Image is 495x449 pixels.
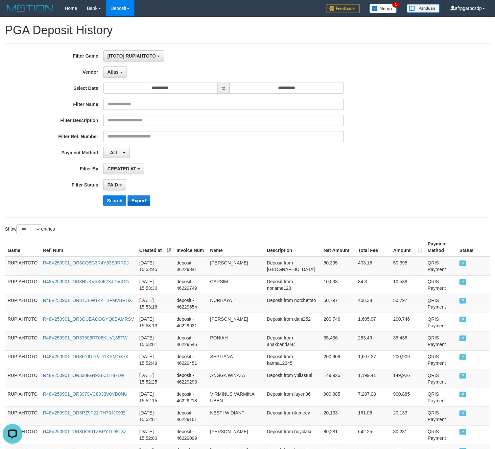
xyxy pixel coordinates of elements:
td: QRIS Payment [425,350,457,369]
a: R48V250901_OR3979VC8033V0YD0NU [43,391,128,397]
td: [PERSON_NAME] [208,425,265,444]
td: 20,133 [391,407,425,425]
td: [DATE] 15:53:45 [137,257,174,276]
td: Deposit from yuliastuti [264,369,321,388]
td: deposit - 46229546 [174,332,207,350]
td: QRIS Payment [425,313,457,332]
button: CREATED AT [103,163,145,174]
td: 10,538 [321,275,356,294]
button: Export [128,195,150,206]
td: deposit - 46229654 [174,294,207,313]
span: Atlas [107,69,119,75]
span: PAID [460,392,466,397]
td: 200,909 [391,350,425,369]
a: R48V250901_OR3CQ8G3R4Y53S9RR0J [43,260,129,265]
td: RUPIAHTOTO [5,294,40,313]
td: QRIS Payment [425,332,457,350]
span: CREATED AT [107,166,136,171]
button: Open LiveChat chat widget [3,3,22,22]
td: 149,926 [321,369,356,388]
td: 50,797 [321,294,356,313]
td: RUPIAHTOTO [5,388,40,407]
td: 10,538 [391,275,425,294]
button: - ALL - [103,147,130,158]
a: R48V250901_OR3NUKV5X662XJD56GG [43,279,129,284]
td: deposit - 46229099 [174,425,207,444]
td: RUPIAHTOTO [5,350,40,369]
th: Created at: activate to sort column ascending [137,238,174,257]
td: PONIAH [208,332,265,350]
th: Ref. Num [40,238,137,257]
th: Description [264,238,321,257]
td: 642.25 [356,425,391,444]
td: 80,281 [391,425,425,444]
td: Deposit from noname123 [264,275,321,294]
td: [DATE] 15:53:16 [137,294,174,313]
td: NESTI WIDIANTI [208,407,265,425]
td: 80,281 [321,425,356,444]
td: Deposit from ikeeeey [264,407,321,425]
td: 50,395 [391,257,425,276]
td: QRIS Payment [425,407,457,425]
td: Deposit from [GEOGRAPHIC_DATA] [264,257,321,276]
td: RUPIAHTOTO [5,313,40,332]
td: 35,436 [321,332,356,350]
button: Atlas [103,66,127,78]
th: Total Fee [356,238,391,257]
td: 35,436 [391,332,425,350]
td: 1,607.27 [356,350,391,369]
td: deposit - 46229101 [174,407,207,425]
td: [DATE] 15:52:00 [137,425,174,444]
td: 7,207.08 [356,388,391,407]
td: 200,909 [321,350,356,369]
td: deposit - 46229841 [174,257,207,276]
span: PAID [460,336,466,341]
td: 50,395 [321,257,356,276]
td: 161.06 [356,407,391,425]
td: [PERSON_NAME] [208,257,265,276]
span: PAID [460,373,466,379]
td: 50,797 [391,294,425,313]
img: Feedback.jpg [327,4,360,13]
td: QRIS Payment [425,294,457,313]
td: QRIS Payment [425,257,457,276]
td: deposit - 46229749 [174,275,207,294]
td: RUPIAHTOTO [5,332,40,350]
td: 1,605.97 [356,313,391,332]
span: PAID [460,354,466,360]
a: R48V250901_OR3RZ9F21ITH73JJRXE [43,410,125,415]
a: R48V250901_OR33505RT08KUV135TW [43,335,128,340]
td: deposit - 46229293 [174,369,207,388]
td: 283.49 [356,332,391,350]
td: 149,926 [391,369,425,388]
h1: PGA Deposit History [5,24,490,37]
td: NURHAYATI [208,294,265,313]
td: RUPIAHTOTO [5,369,40,388]
td: [DATE] 15:52:15 [137,388,174,407]
th: Payment Method [425,238,457,257]
td: VIRMINUS VARMINA UBEN [208,388,265,407]
td: 200,746 [321,313,356,332]
span: PAID [460,298,466,304]
td: ANGGA WINATA [208,369,265,388]
span: PAID [460,429,466,435]
td: deposit - 46229451 [174,350,207,369]
a: R48V250901_OR3OUEACOGYQ8BAMRSV [43,316,134,322]
td: Deposit from anakbandal44 [264,332,321,350]
td: 900,885 [321,388,356,407]
span: [ITOTO] RUPIAHTOTO [107,53,156,59]
a: R48V250901_OR31UEWT4KTBFMVBRHX [43,298,132,303]
th: Amount: activate to sort column ascending [391,238,425,257]
span: PAID [460,411,466,416]
td: deposit - 46229218 [174,388,207,407]
td: RUPIAHTOTO [5,407,40,425]
span: PAID [460,317,466,322]
th: Name [208,238,265,257]
td: [DATE] 15:52:25 [137,369,174,388]
td: 406.38 [356,294,391,313]
td: Deposit from karma12345 [264,350,321,369]
td: 403.16 [356,257,391,276]
img: MOTION_logo.png [5,3,55,13]
td: CARSIM [208,275,265,294]
td: deposit - 46229631 [174,313,207,332]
